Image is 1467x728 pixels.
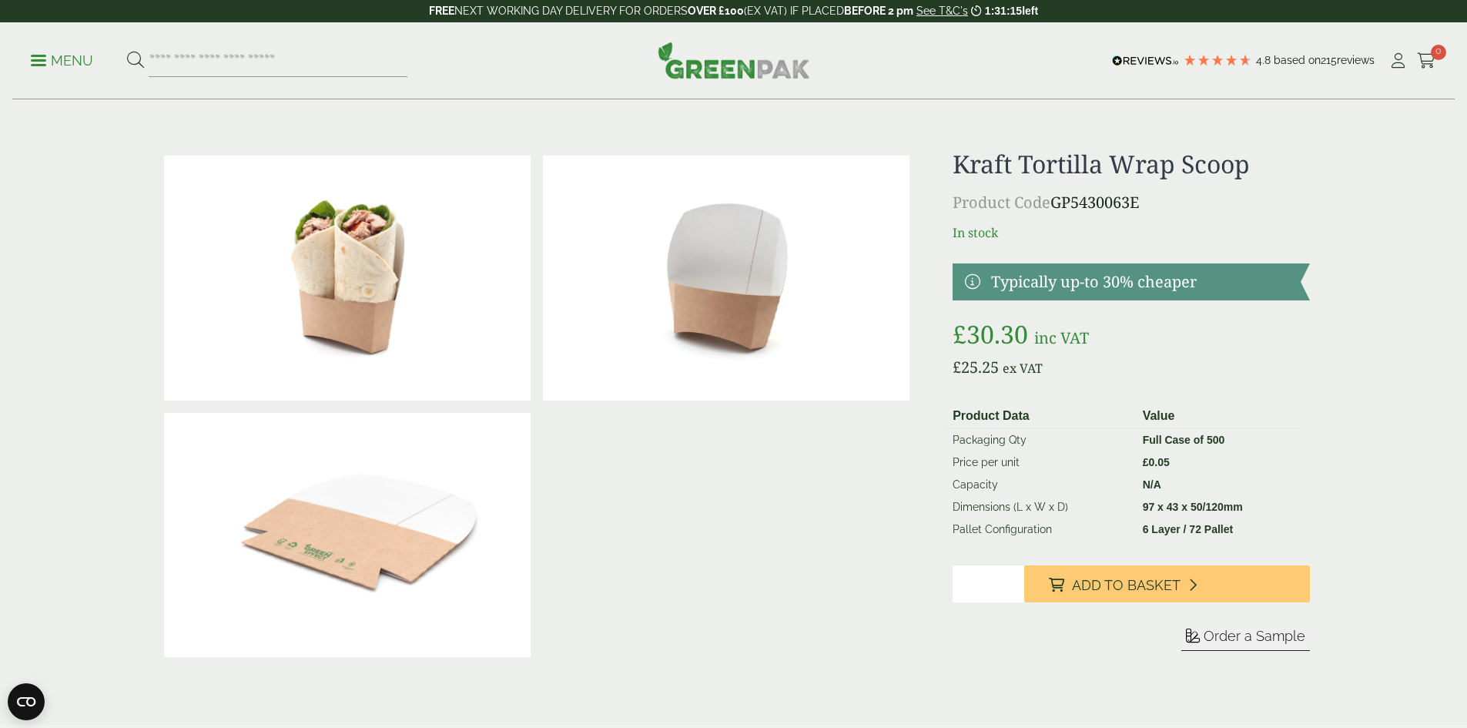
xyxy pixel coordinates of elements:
[1183,53,1252,67] div: 4.79 Stars
[953,149,1309,179] h1: Kraft Tortilla Wrap Scoop
[946,429,1137,452] td: Packaging Qty
[985,5,1022,17] span: 1:31:15
[953,357,961,377] span: £
[1321,54,1337,66] span: 215
[946,474,1137,496] td: Capacity
[844,5,913,17] strong: BEFORE 2 pm
[1022,5,1038,17] span: left
[1024,565,1310,602] button: Add to Basket
[1431,45,1446,60] span: 0
[1417,53,1436,69] i: Cart
[658,42,810,79] img: GreenPak Supplies
[1417,49,1436,72] a: 0
[164,156,531,401] img: 5430063E Kraft Tortilla Wrap Scoop TS2 With Wrap Contents
[1143,501,1243,513] strong: 97 x 43 x 50/120mm
[1256,54,1274,66] span: 4.8
[1143,523,1234,535] strong: 6 Layer / 72 Pallet
[953,357,999,377] bdi: 25.25
[953,317,1028,351] bdi: 30.30
[1137,404,1304,429] th: Value
[1204,628,1305,644] span: Order a Sample
[688,5,744,17] strong: OVER £100
[1072,577,1181,594] span: Add to Basket
[8,683,45,720] button: Open CMP widget
[1143,434,1225,446] strong: Full Case of 500
[1003,360,1043,377] span: ex VAT
[946,404,1137,429] th: Product Data
[953,317,966,351] span: £
[946,518,1137,541] td: Pallet Configuration
[1181,627,1310,651] button: Order a Sample
[1337,54,1375,66] span: reviews
[946,496,1137,518] td: Dimensions (L x W x D)
[1388,53,1408,69] i: My Account
[31,52,93,70] p: Menu
[1143,456,1170,468] bdi: 0.05
[946,451,1137,474] td: Price per unit
[916,5,968,17] a: See T&C's
[953,223,1309,242] p: In stock
[543,156,909,401] img: 5430063E Kraft Tortilla Wrap Scoop TS2 Open No Wrap Contents
[1034,327,1089,348] span: inc VAT
[164,413,531,658] img: 5430063E Kraft Tortilla Wrap Scoop TS2 Flat Pack
[953,191,1309,214] p: GP5430063E
[1274,54,1321,66] span: Based on
[953,192,1050,213] span: Product Code
[429,5,454,17] strong: FREE
[31,52,93,67] a: Menu
[1143,478,1161,491] strong: N/A
[1112,55,1179,66] img: REVIEWS.io
[1143,456,1149,468] span: £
